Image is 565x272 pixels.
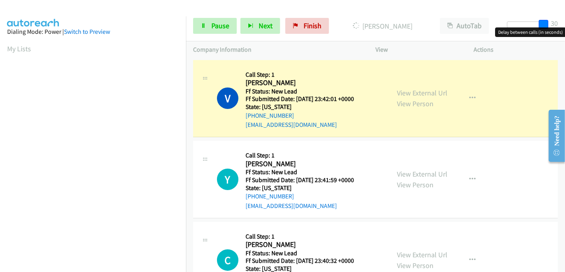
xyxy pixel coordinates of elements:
[474,45,558,54] p: Actions
[246,152,364,159] h5: Call Step: 1
[246,176,364,184] h5: Ff Submitted Date: [DATE] 23:41:59 +0000
[397,99,433,108] a: View Person
[246,249,364,257] h5: Ff Status: New Lead
[64,28,110,35] a: Switch to Preview
[285,18,329,34] a: Finish
[246,121,337,128] a: [EMAIL_ADDRESS][DOMAIN_NAME]
[7,27,179,37] div: Dialing Mode: Power |
[246,71,364,79] h5: Call Step: 1
[551,18,558,29] div: 30
[397,88,447,97] a: View External Url
[397,180,433,189] a: View Person
[217,249,238,271] h1: C
[193,45,361,54] p: Company Information
[217,169,238,190] h1: Y
[397,169,447,179] a: View External Url
[246,233,364,241] h5: Call Step: 1
[240,18,280,34] button: Next
[397,250,447,259] a: View External Url
[246,159,364,169] h2: [PERSON_NAME]
[246,78,364,87] h2: [PERSON_NAME]
[246,240,364,249] h2: [PERSON_NAME]
[304,21,321,30] span: Finish
[246,202,337,210] a: [EMAIL_ADDRESS][DOMAIN_NAME]
[542,104,565,167] iframe: Resource Center
[246,192,294,200] a: [PHONE_NUMBER]
[259,21,273,30] span: Next
[7,44,31,53] a: My Lists
[246,257,364,265] h5: Ff Submitted Date: [DATE] 23:40:32 +0000
[217,169,238,190] div: The call is yet to be attempted
[375,45,460,54] p: View
[246,95,364,103] h5: Ff Submitted Date: [DATE] 23:42:01 +0000
[217,87,238,109] h1: V
[193,18,237,34] a: Pause
[246,168,364,176] h5: Ff Status: New Lead
[440,18,489,34] button: AutoTab
[246,103,364,111] h5: State: [US_STATE]
[246,112,294,119] a: [PHONE_NUMBER]
[246,184,364,192] h5: State: [US_STATE]
[340,21,426,31] p: [PERSON_NAME]
[246,87,364,95] h5: Ff Status: New Lead
[397,261,433,270] a: View Person
[217,249,238,271] div: The call is yet to be attempted
[211,21,229,30] span: Pause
